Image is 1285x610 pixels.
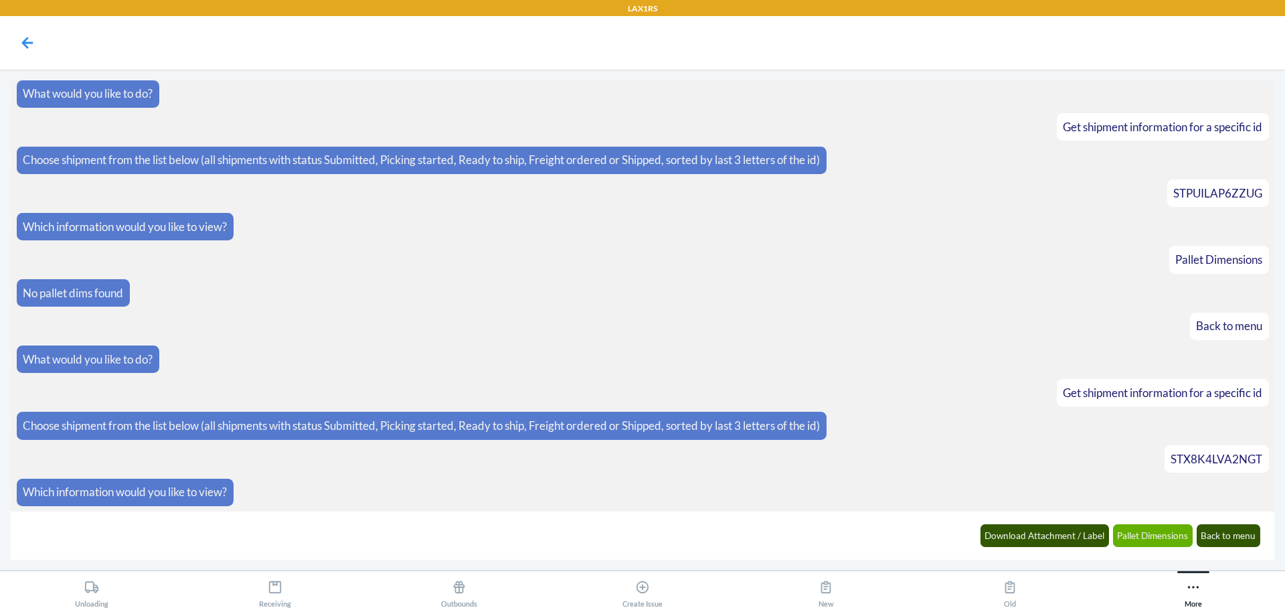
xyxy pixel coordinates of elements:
[628,3,657,15] p: LAX1RS
[1102,571,1285,608] button: More
[1175,252,1262,266] span: Pallet Dimensions
[980,524,1110,547] button: Download Attachment / Label
[1196,319,1262,333] span: Back to menu
[1063,120,1262,134] span: Get shipment information for a specific id
[259,575,291,608] div: Receiving
[1113,524,1193,547] button: Pallet Dimensions
[23,85,153,102] p: What would you like to do?
[441,575,477,608] div: Outbounds
[23,218,227,236] p: Which information would you like to view?
[819,575,834,608] div: New
[75,575,108,608] div: Unloading
[1063,386,1262,400] span: Get shipment information for a specific id
[1173,186,1262,200] span: STPUILAP6ZZUG
[23,285,123,302] p: No pallet dims found
[918,571,1101,608] button: Old
[23,351,153,368] p: What would you like to do?
[23,483,227,501] p: Which information would you like to view?
[23,417,820,435] p: Choose shipment from the list below (all shipments with status Submitted, Picking started, Ready ...
[183,571,367,608] button: Receiving
[367,571,551,608] button: Outbounds
[1197,524,1261,547] button: Back to menu
[734,571,918,608] button: New
[1185,575,1202,608] div: More
[1003,575,1017,608] div: Old
[622,575,663,608] div: Create Issue
[23,151,820,169] p: Choose shipment from the list below (all shipments with status Submitted, Picking started, Ready ...
[1171,452,1262,466] span: STX8K4LVA2NGT
[551,571,734,608] button: Create Issue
